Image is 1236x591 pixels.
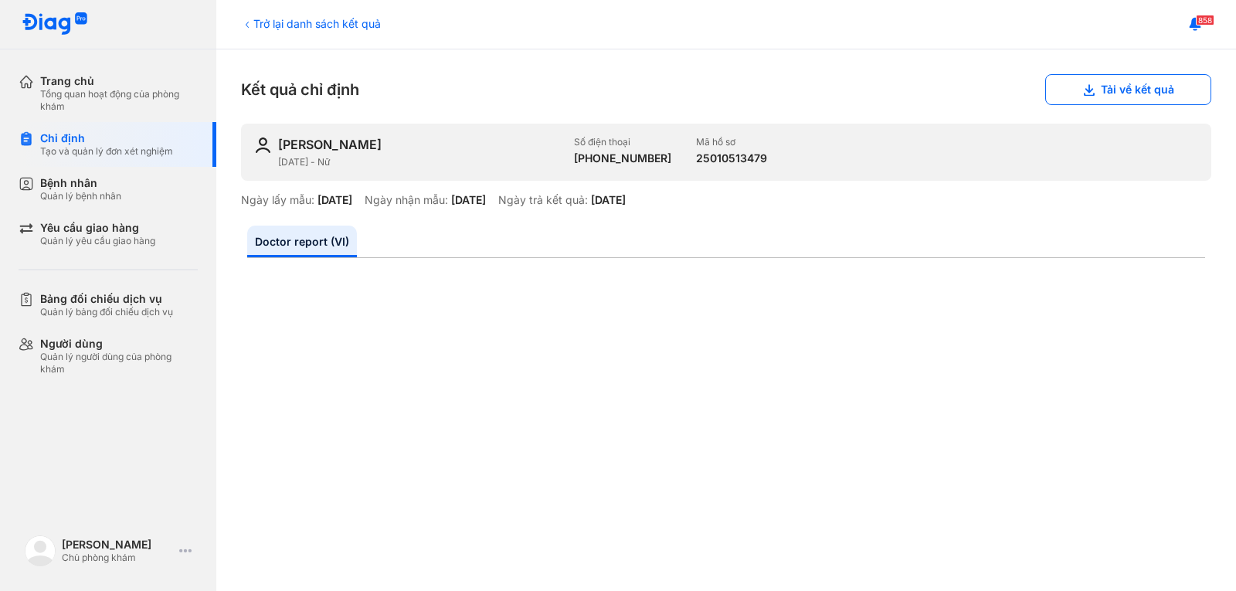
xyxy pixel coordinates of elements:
button: Tải về kết quả [1045,74,1211,105]
div: [PERSON_NAME] [278,136,382,153]
div: Ngày trả kết quả: [498,193,588,207]
div: Ngày lấy mẫu: [241,193,314,207]
div: Chủ phòng khám [62,552,173,564]
div: Ngày nhận mẫu: [365,193,448,207]
div: [DATE] [317,193,352,207]
div: Trang chủ [40,74,198,88]
div: [PHONE_NUMBER] [574,151,671,165]
div: [DATE] - Nữ [278,156,562,168]
div: Quản lý người dùng của phòng khám [40,351,198,375]
img: logo [22,12,88,36]
div: Tạo và quản lý đơn xét nghiệm [40,145,173,158]
div: Kết quả chỉ định [241,74,1211,105]
div: Người dùng [40,337,198,351]
div: Số điện thoại [574,136,671,148]
span: 858 [1196,15,1214,25]
div: 25010513479 [696,151,767,165]
div: [DATE] [591,193,626,207]
div: Quản lý yêu cầu giao hàng [40,235,155,247]
img: logo [25,535,56,566]
div: [DATE] [451,193,486,207]
div: Bệnh nhân [40,176,121,190]
div: Quản lý bảng đối chiếu dịch vụ [40,306,173,318]
div: [PERSON_NAME] [62,538,173,552]
div: Quản lý bệnh nhân [40,190,121,202]
a: Doctor report (VI) [247,226,357,257]
div: Tổng quan hoạt động của phòng khám [40,88,198,113]
img: user-icon [253,136,272,155]
div: Trở lại danh sách kết quả [241,15,381,32]
div: Bảng đối chiếu dịch vụ [40,292,173,306]
div: Mã hồ sơ [696,136,767,148]
div: Chỉ định [40,131,173,145]
div: Yêu cầu giao hàng [40,221,155,235]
